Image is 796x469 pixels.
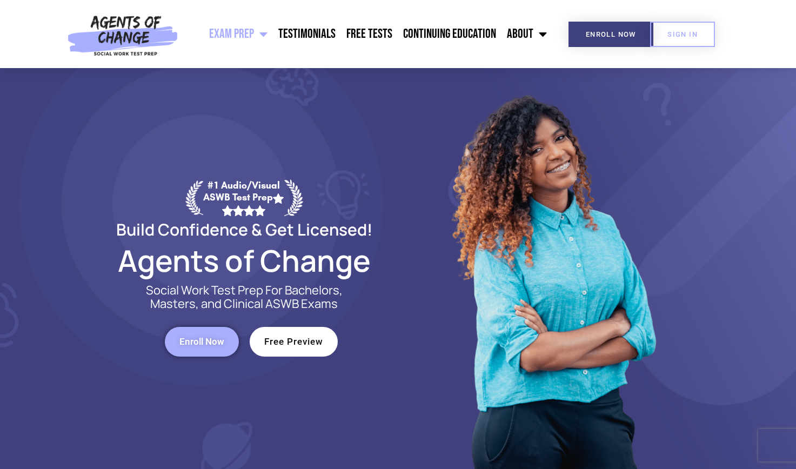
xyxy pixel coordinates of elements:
[264,337,323,346] span: Free Preview
[204,21,273,48] a: Exam Prep
[90,248,398,273] h2: Agents of Change
[165,327,239,357] a: Enroll Now
[501,21,552,48] a: About
[398,21,501,48] a: Continuing Education
[179,337,224,346] span: Enroll Now
[183,21,553,48] nav: Menu
[667,31,698,38] span: SIGN IN
[250,327,338,357] a: Free Preview
[90,222,398,237] h2: Build Confidence & Get Licensed!
[341,21,398,48] a: Free Tests
[273,21,341,48] a: Testimonials
[133,284,355,311] p: Social Work Test Prep For Bachelors, Masters, and Clinical ASWB Exams
[568,22,653,47] a: Enroll Now
[586,31,636,38] span: Enroll Now
[650,22,715,47] a: SIGN IN
[203,179,284,216] div: #1 Audio/Visual ASWB Test Prep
